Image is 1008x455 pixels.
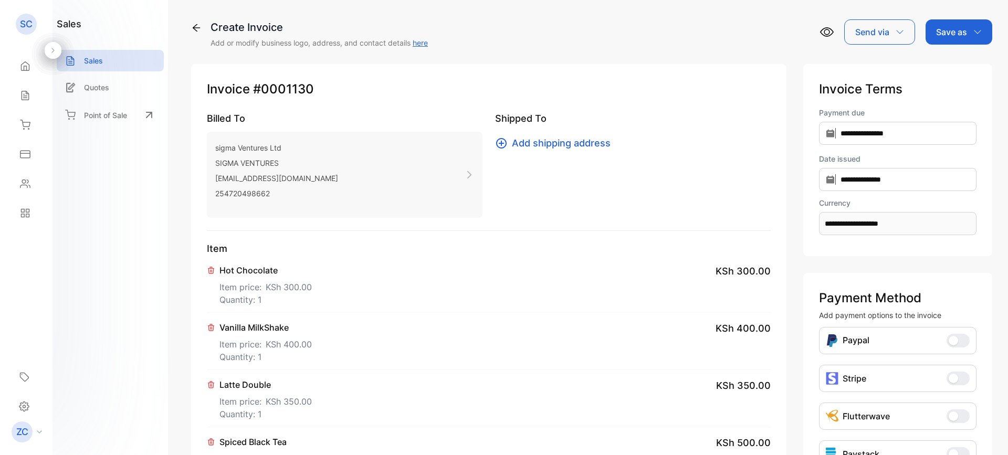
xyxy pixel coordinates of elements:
p: Spiced Black Tea [219,436,312,448]
span: KSh 350.00 [266,395,312,408]
p: SC [20,17,33,31]
p: Hot Chocolate [219,264,312,277]
a: here [413,38,428,47]
img: Icon [826,334,838,347]
img: Icon [826,410,838,422]
button: Save as [926,19,992,45]
p: Item price: [219,334,312,351]
span: #0001130 [253,80,314,99]
p: Sales [84,55,103,66]
label: Currency [819,197,976,208]
p: Latte Double [219,378,312,391]
a: Point of Sale [57,103,164,126]
p: Send via [855,26,889,38]
p: Add or modify business logo, address, and contact details [211,37,428,48]
p: Invoice Terms [819,80,976,99]
span: KSh 500.00 [716,436,771,450]
span: KSh 400.00 [716,321,771,335]
p: Add payment options to the invoice [819,310,976,321]
span: KSh 400.00 [266,338,312,351]
p: Shipped To [495,111,771,125]
p: Quantity: 1 [219,408,312,420]
span: Add shipping address [512,136,611,150]
p: Item [207,241,771,256]
p: Billed To [207,111,482,125]
p: Stripe [843,372,866,385]
button: Add shipping address [495,136,617,150]
span: KSh 300.00 [716,264,771,278]
p: Flutterwave [843,410,890,422]
a: Quotes [57,77,164,98]
button: Send via [844,19,915,45]
iframe: LiveChat chat widget [964,411,1008,455]
p: 254720498662 [215,186,338,201]
p: Item price: [219,391,312,408]
p: ZC [16,425,28,439]
p: Item price: [219,277,312,293]
p: Vanilla MilkShake [219,321,312,334]
p: Quotes [84,82,109,93]
p: sigma Ventures Ltd [215,140,338,155]
p: Quantity: 1 [219,293,312,306]
div: Create Invoice [211,19,428,35]
label: Payment due [819,107,976,118]
span: KSh 350.00 [716,378,771,393]
p: SIGMA VENTURES [215,155,338,171]
p: Payment Method [819,289,976,308]
p: Point of Sale [84,110,127,121]
p: Invoice [207,80,771,99]
span: KSh 300.00 [266,281,312,293]
a: Sales [57,50,164,71]
p: Paypal [843,334,869,347]
p: [EMAIL_ADDRESS][DOMAIN_NAME] [215,171,338,186]
h1: sales [57,17,81,31]
label: Date issued [819,153,976,164]
img: icon [826,372,838,385]
p: Save as [936,26,967,38]
p: Quantity: 1 [219,351,312,363]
